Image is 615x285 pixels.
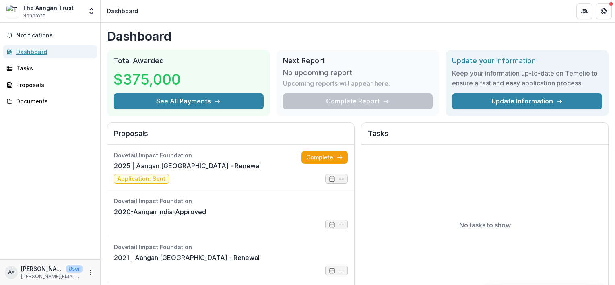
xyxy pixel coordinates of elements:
p: Upcoming reports will appear here. [283,78,390,88]
h3: No upcoming report [283,68,352,77]
a: Tasks [3,62,97,75]
p: No tasks to show [459,220,511,230]
a: Update Information [452,93,602,109]
a: Complete [301,151,348,164]
nav: breadcrumb [104,5,141,17]
span: Nonprofit [23,12,45,19]
button: Notifications [3,29,97,42]
h3: $375,000 [114,68,181,90]
a: 2020-Aangan India-Approved [114,207,206,217]
a: Dashboard [3,45,97,58]
img: The Aangan Trust [6,5,19,18]
p: [PERSON_NAME] <[PERSON_NAME][EMAIL_ADDRESS][DOMAIN_NAME]> <[PERSON_NAME][EMAIL_ADDRESS][DOMAIN_NA... [21,264,63,273]
span: Notifications [16,32,94,39]
h2: Proposals [114,129,348,145]
button: See All Payments [114,93,264,109]
button: Partners [576,3,592,19]
h2: Next Report [283,56,433,65]
h1: Dashboard [107,29,609,43]
div: Proposals [16,81,91,89]
a: 2025 | Aangan [GEOGRAPHIC_DATA] - Renewal [114,161,261,171]
a: 2021 | Aangan [GEOGRAPHIC_DATA] - Renewal [114,253,260,262]
div: Documents [16,97,91,105]
button: Open entity switcher [86,3,97,19]
div: Tasks [16,64,91,72]
h2: Update your information [452,56,602,65]
button: More [86,268,95,277]
p: [PERSON_NAME][EMAIL_ADDRESS][DOMAIN_NAME] [21,273,83,280]
h2: Total Awarded [114,56,264,65]
p: User [66,265,83,273]
div: Atiya Bose <atiya@aanganindia.org> <atiya@aanganindia.org> [8,270,15,275]
a: Proposals [3,78,97,91]
h2: Tasks [368,129,602,145]
a: Documents [3,95,97,108]
div: The Aangan Trust [23,4,74,12]
div: Dashboard [16,47,91,56]
div: Dashboard [107,7,138,15]
h3: Keep your information up-to-date on Temelio to ensure a fast and easy application process. [452,68,602,88]
button: Get Help [596,3,612,19]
